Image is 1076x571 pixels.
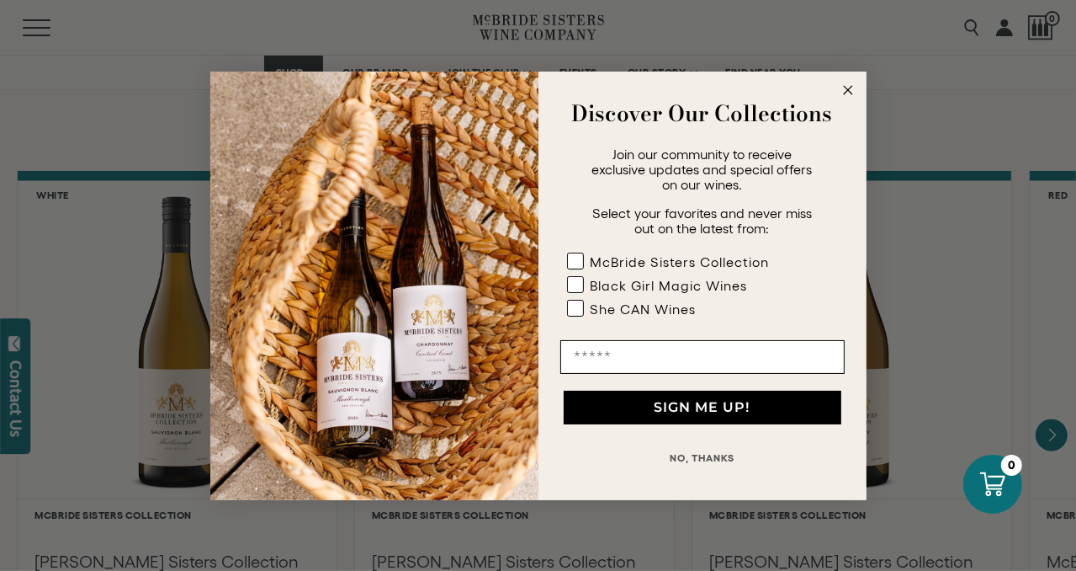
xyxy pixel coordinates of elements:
[1001,455,1022,476] div: 0
[560,441,845,475] button: NO, THANKS
[591,302,697,317] div: She CAN Wines
[591,254,770,269] div: McBride Sisters Collection
[560,340,845,374] input: Email
[591,278,748,293] div: Black Girl Magic Wines
[564,391,841,424] button: SIGN ME UP!
[592,205,812,236] span: Select your favorites and never miss out on the latest from:
[572,97,833,130] strong: Discover Our Collections
[210,72,538,500] img: 42653730-7e35-4af7-a99d-12bf478283cf.jpeg
[592,147,813,192] span: Join our community to receive exclusive updates and special offers on our wines.
[838,80,858,100] button: Close dialog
